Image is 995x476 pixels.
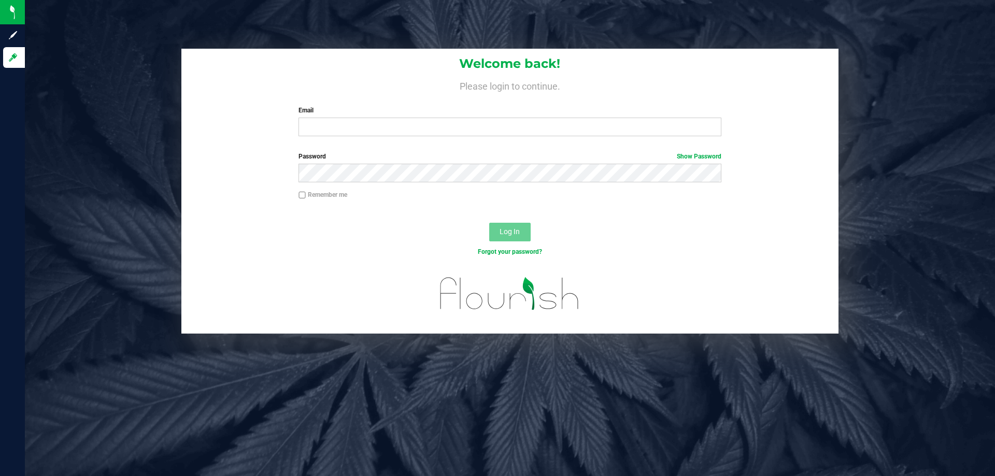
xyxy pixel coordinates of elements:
[489,223,531,241] button: Log In
[428,267,592,320] img: flourish_logo.svg
[677,153,721,160] a: Show Password
[8,52,18,63] inline-svg: Log in
[298,192,306,199] input: Remember me
[298,190,347,199] label: Remember me
[500,227,520,236] span: Log In
[478,248,542,255] a: Forgot your password?
[181,57,838,70] h1: Welcome back!
[298,153,326,160] span: Password
[298,106,721,115] label: Email
[8,30,18,40] inline-svg: Sign up
[181,79,838,91] h4: Please login to continue.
